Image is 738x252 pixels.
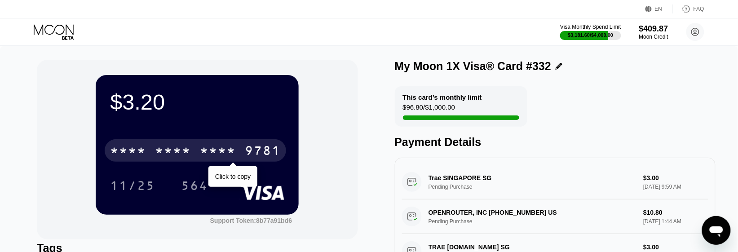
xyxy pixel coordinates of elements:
[673,4,704,13] div: FAQ
[645,4,673,13] div: EN
[210,217,292,224] div: Support Token: 8b77a91bd6
[639,34,668,40] div: Moon Credit
[395,60,552,73] div: My Moon 1X Visa® Card #332
[568,32,614,38] div: $3,181.60 / $4,000.00
[702,216,731,245] iframe: Button to launch messaging window
[655,6,663,12] div: EN
[215,173,251,180] div: Click to copy
[639,24,668,34] div: $409.87
[245,145,281,159] div: 9781
[694,6,704,12] div: FAQ
[639,24,668,40] div: $409.87Moon Credit
[174,174,215,197] div: 564
[560,24,621,30] div: Visa Monthly Spend Limit
[560,24,621,40] div: Visa Monthly Spend Limit$3,181.60/$4,000.00
[110,89,284,115] div: $3.20
[103,174,162,197] div: 11/25
[395,136,716,149] div: Payment Details
[181,180,208,194] div: 564
[403,103,455,115] div: $96.80 / $1,000.00
[110,180,155,194] div: 11/25
[210,217,292,224] div: Support Token:8b77a91bd6
[403,93,482,101] div: This card’s monthly limit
